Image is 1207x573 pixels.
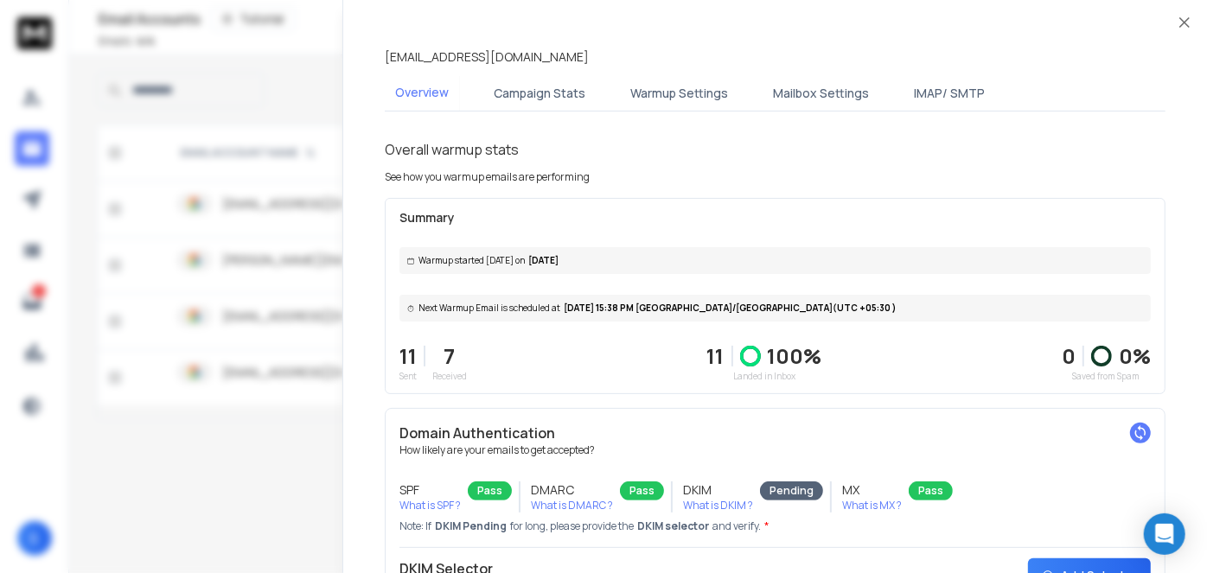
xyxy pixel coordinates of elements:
[385,170,590,184] p: See how you warmup emails are performing
[620,481,664,500] div: Pass
[531,499,613,513] p: What is DMARC ?
[399,423,1151,443] h2: Domain Authentication
[432,370,467,383] p: Received
[399,295,1151,322] div: [DATE] 15:38 PM [GEOGRAPHIC_DATA]/[GEOGRAPHIC_DATA] (UTC +05:30 )
[418,302,560,315] span: Next Warmup Email is scheduled at
[909,481,953,500] div: Pass
[707,370,822,383] p: Landed in Inbox
[399,342,417,370] p: 11
[385,48,589,66] p: [EMAIL_ADDRESS][DOMAIN_NAME]
[483,74,596,112] button: Campaign Stats
[399,443,1151,457] p: How likely are your emails to get accepted?
[418,254,525,267] span: Warmup started [DATE] on
[385,73,459,113] button: Overview
[637,519,709,533] span: DKIM selector
[707,342,725,370] p: 11
[399,519,1151,533] p: Note: If for long, please provide the and verify.
[1119,342,1151,370] p: 0 %
[683,481,753,499] h3: DKIM
[763,74,879,112] button: Mailbox Settings
[1062,370,1151,383] p: Saved from Spam
[531,481,613,499] h3: DMARC
[904,74,995,112] button: IMAP/ SMTP
[399,370,417,383] p: Sent
[435,519,507,533] span: DKIM Pending
[842,499,902,513] p: What is MX ?
[1062,341,1076,370] strong: 0
[842,481,902,499] h3: MX
[683,499,753,513] p: What is DKIM ?
[1144,513,1185,555] div: Open Intercom Messenger
[399,247,1151,274] div: [DATE]
[432,342,467,370] p: 7
[760,481,823,500] div: Pending
[468,481,512,500] div: Pass
[768,342,822,370] p: 100 %
[399,481,461,499] h3: SPF
[620,74,738,112] button: Warmup Settings
[399,209,1151,226] p: Summary
[385,139,519,160] h1: Overall warmup stats
[399,499,461,513] p: What is SPF ?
